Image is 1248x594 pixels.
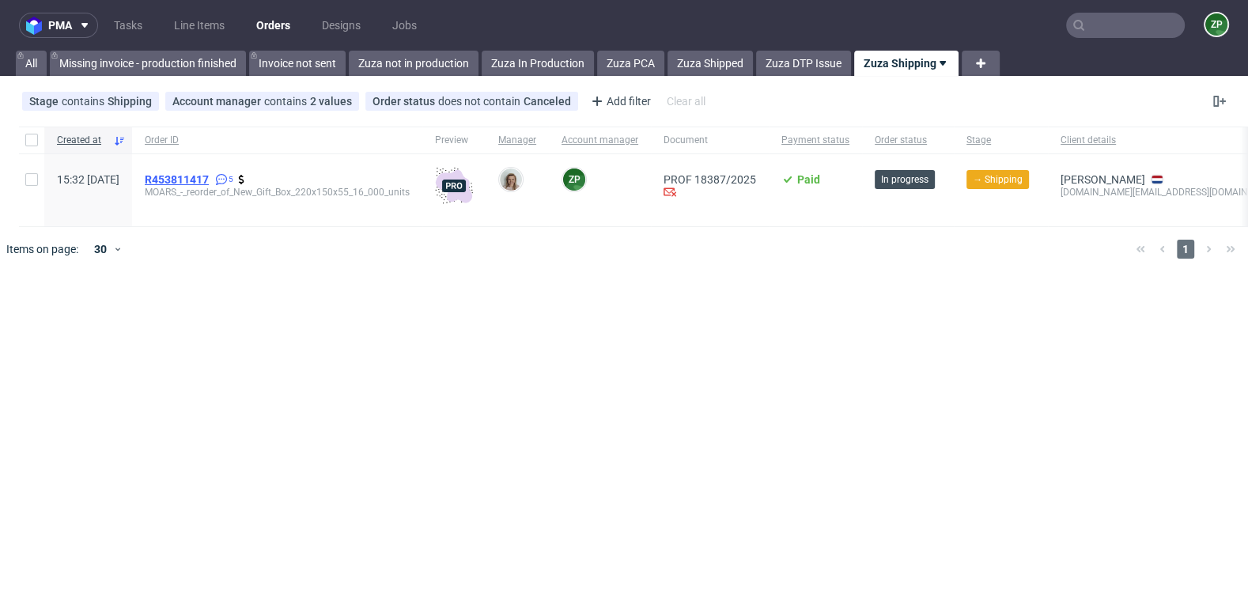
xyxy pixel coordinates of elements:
div: Add filter [584,89,654,114]
figcaption: ZP [1205,13,1227,36]
a: Invoice not sent [249,51,346,76]
span: Paid [797,173,820,186]
span: In progress [881,172,928,187]
a: Jobs [383,13,426,38]
span: MOARS_-_reorder_of_New_Gift_Box_220x150x55_16_000_units [145,186,410,199]
a: Orders [247,13,300,38]
span: Items on page: [6,241,78,257]
div: Canceled [524,95,571,108]
span: 15:32 [DATE] [57,173,119,186]
div: 2 values [310,95,352,108]
span: Payment status [781,134,849,147]
span: → Shipping [973,172,1023,187]
div: Shipping [108,95,152,108]
a: Zuza not in production [349,51,478,76]
a: R453811417 [145,173,212,186]
a: PROF 18387/2025 [664,173,756,186]
img: pro-icon.017ec5509f39f3e742e3.png [435,167,473,205]
img: logo [26,17,48,35]
a: Zuza PCA [597,51,664,76]
span: pma [48,20,72,31]
div: 30 [85,238,113,260]
a: Tasks [104,13,152,38]
span: contains [62,95,108,108]
span: Order status [373,95,438,108]
span: Order ID [145,134,410,147]
a: Missing invoice - production finished [50,51,246,76]
figcaption: ZP [563,168,585,191]
span: Created at [57,134,107,147]
span: Stage [29,95,62,108]
span: Manager [498,134,536,147]
a: Zuza DTP Issue [756,51,851,76]
span: contains [264,95,310,108]
span: Order status [875,134,941,147]
span: 5 [229,173,233,186]
a: [PERSON_NAME] [1061,173,1145,186]
span: Account manager [172,95,264,108]
a: Line Items [165,13,234,38]
span: Account manager [562,134,638,147]
a: Designs [312,13,370,38]
span: R453811417 [145,173,209,186]
div: Clear all [664,90,709,112]
a: Zuza Shipping [854,51,959,76]
a: All [16,51,47,76]
span: 1 [1177,240,1194,259]
span: Document [664,134,756,147]
span: does not contain [438,95,524,108]
button: pma [19,13,98,38]
a: Zuza In Production [482,51,594,76]
span: Stage [966,134,1035,147]
img: Monika Poźniak [500,168,522,191]
a: 5 [212,173,233,186]
span: Preview [435,134,473,147]
a: Zuza Shipped [667,51,753,76]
